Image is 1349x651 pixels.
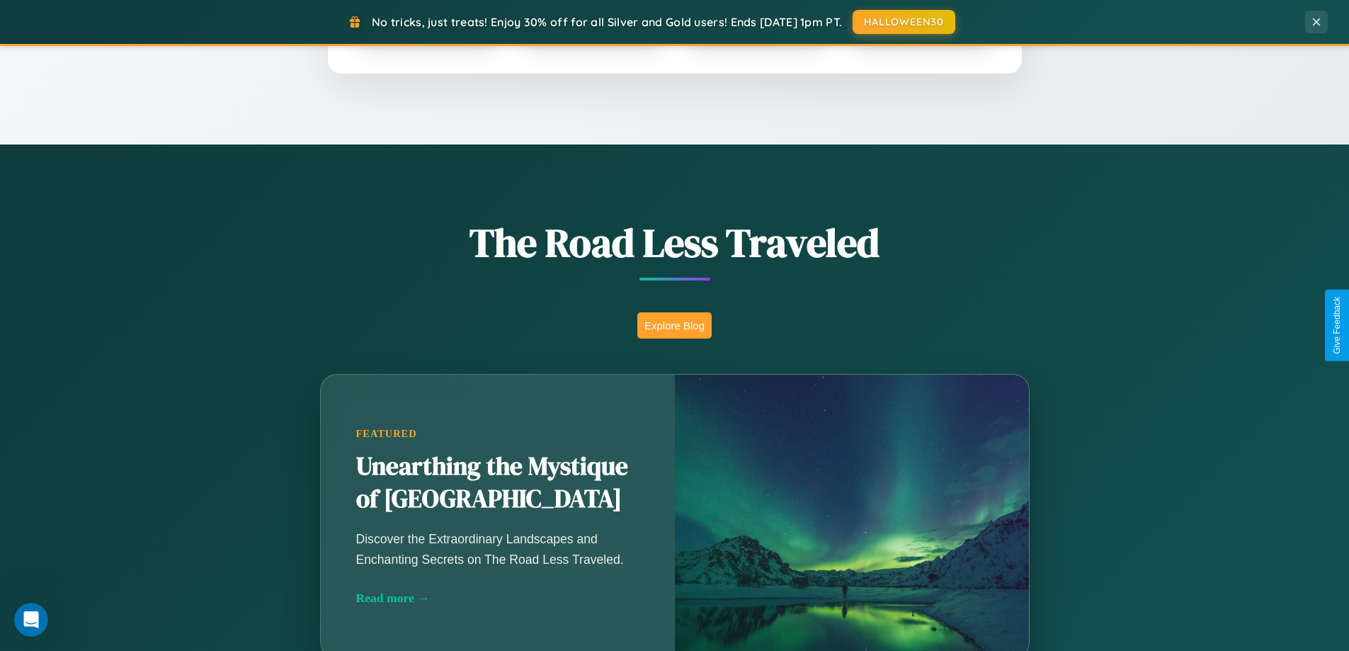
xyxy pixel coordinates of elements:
h1: The Road Less Traveled [250,215,1100,270]
div: Give Feedback [1332,297,1342,354]
h2: Unearthing the Mystique of [GEOGRAPHIC_DATA] [356,451,639,516]
span: No tricks, just treats! Enjoy 30% off for all Silver and Gold users! Ends [DATE] 1pm PT. [372,15,842,29]
button: HALLOWEEN30 [853,10,955,34]
div: Read more → [356,591,639,606]
div: Featured [356,428,639,440]
iframe: Intercom live chat [14,603,48,637]
button: Explore Blog [637,312,712,339]
p: Discover the Extraordinary Landscapes and Enchanting Secrets on The Road Less Traveled. [356,529,639,569]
